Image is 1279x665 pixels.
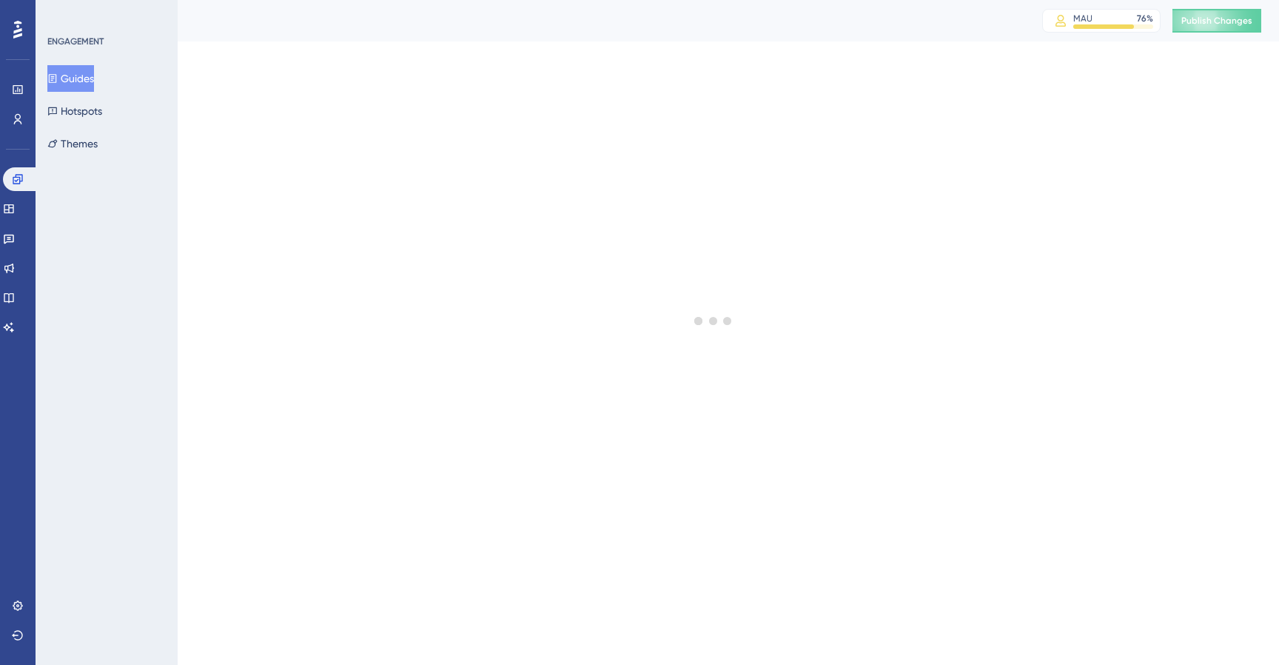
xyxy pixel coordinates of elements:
div: MAU [1073,13,1092,24]
button: Hotspots [47,98,102,124]
span: Publish Changes [1181,15,1252,27]
button: Publish Changes [1172,9,1261,33]
button: Themes [47,130,98,157]
div: 76 % [1137,13,1153,24]
div: ENGAGEMENT [47,36,104,47]
button: Guides [47,65,94,92]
